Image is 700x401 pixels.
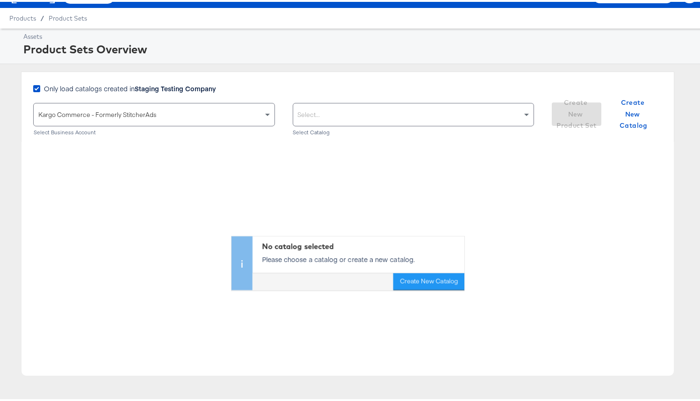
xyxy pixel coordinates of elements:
a: Product Sets [49,13,87,20]
strong: Staging Testing Company [135,82,216,91]
button: Create New Catalog [393,271,464,288]
p: Please choose a catalog or create a new catalog. [262,253,460,262]
span: Only load catalogs created in [44,82,216,91]
span: Products [9,13,36,20]
div: Select Business Account [33,127,275,134]
span: Kargo Commerce - Formerly StitcherAds [38,109,157,117]
div: Select Catalog [293,127,534,134]
div: Select... [293,102,534,124]
button: Create New Catalog [609,101,658,124]
div: No catalog selected [262,239,460,250]
div: Product Sets Overview [23,39,695,55]
span: Create New Catalog [613,95,655,130]
span: / [36,13,49,20]
div: Assets [23,30,695,39]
